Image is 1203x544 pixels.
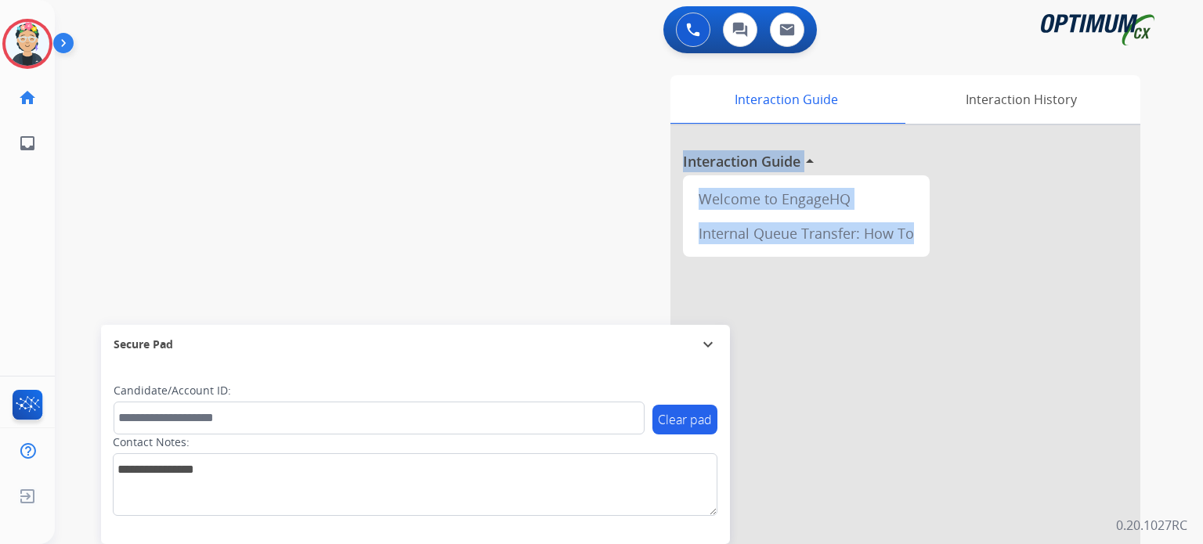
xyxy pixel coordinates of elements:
mat-icon: inbox [18,134,37,153]
mat-icon: expand_more [699,335,717,354]
label: Candidate/Account ID: [114,383,231,398]
p: 0.20.1027RC [1116,516,1187,535]
button: Clear pad [652,405,717,434]
div: Interaction Guide [670,75,901,124]
div: Internal Queue Transfer: How To [689,216,923,250]
div: Interaction History [901,75,1140,124]
mat-icon: home [18,88,37,107]
label: Contact Notes: [113,434,190,450]
img: avatar [5,22,49,66]
span: Secure Pad [114,337,173,352]
div: Welcome to EngageHQ [689,182,923,216]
